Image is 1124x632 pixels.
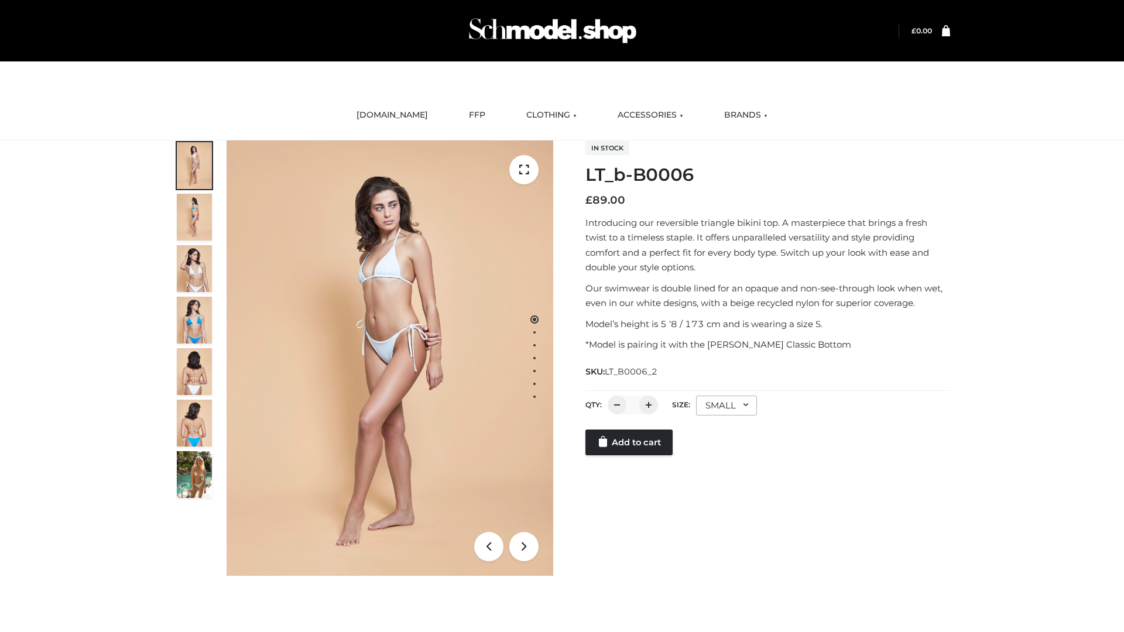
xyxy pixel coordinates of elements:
[911,26,932,35] a: £0.00
[585,164,950,186] h1: LT_b-B0006
[585,365,659,379] span: SKU:
[177,194,212,241] img: ArielClassicBikiniTop_CloudNine_AzureSky_OW114ECO_2-scaled.jpg
[585,215,950,275] p: Introducing our reversible triangle bikini top. A masterpiece that brings a fresh twist to a time...
[177,245,212,292] img: ArielClassicBikiniTop_CloudNine_AzureSky_OW114ECO_3-scaled.jpg
[518,102,585,128] a: CLOTHING
[177,142,212,189] img: ArielClassicBikiniTop_CloudNine_AzureSky_OW114ECO_1-scaled.jpg
[585,141,629,155] span: In stock
[715,102,776,128] a: BRANDS
[585,400,602,409] label: QTY:
[177,400,212,446] img: ArielClassicBikiniTop_CloudNine_AzureSky_OW114ECO_8-scaled.jpg
[460,102,494,128] a: FFP
[605,366,657,377] span: LT_B0006_2
[585,194,625,207] bdi: 89.00
[585,337,950,352] p: *Model is pairing it with the [PERSON_NAME] Classic Bottom
[465,8,640,54] img: Schmodel Admin 964
[177,297,212,344] img: ArielClassicBikiniTop_CloudNine_AzureSky_OW114ECO_4-scaled.jpg
[585,430,673,455] a: Add to cart
[585,281,950,311] p: Our swimwear is double lined for an opaque and non-see-through look when wet, even in our white d...
[348,102,437,128] a: [DOMAIN_NAME]
[672,400,690,409] label: Size:
[227,140,553,576] img: LT_b-B0006
[696,396,757,415] div: SMALL
[585,194,592,207] span: £
[177,451,212,498] img: Arieltop_CloudNine_AzureSky2.jpg
[177,348,212,395] img: ArielClassicBikiniTop_CloudNine_AzureSky_OW114ECO_7-scaled.jpg
[911,26,932,35] bdi: 0.00
[911,26,916,35] span: £
[585,317,950,332] p: Model’s height is 5 ‘8 / 173 cm and is wearing a size S.
[609,102,692,128] a: ACCESSORIES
